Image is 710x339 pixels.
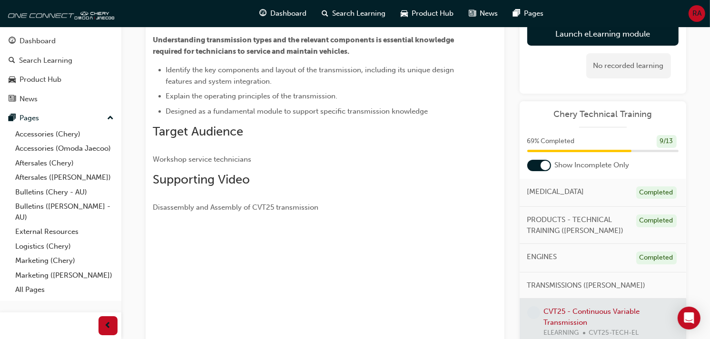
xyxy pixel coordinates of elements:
a: Dashboard [4,32,118,50]
span: search-icon [322,8,328,19]
a: Marketing (Chery) [11,253,118,268]
a: News [4,90,118,108]
a: guage-iconDashboard [252,4,314,23]
a: news-iconNews [461,4,505,23]
a: car-iconProduct Hub [393,4,461,23]
div: 9 / 13 [657,135,677,148]
a: search-iconSearch Learning [314,4,393,23]
a: Bulletins (Chery - AU) [11,185,118,200]
span: Designed as a fundamental module to support specific transmission knowledge [166,107,428,116]
a: Search Learning [4,52,118,69]
div: Search Learning [19,55,72,66]
span: news-icon [9,95,16,104]
span: Identify the key components and layout of the transmission, including its unique design features ... [166,66,456,86]
span: News [480,8,498,19]
span: ENGINES [527,252,557,262]
div: Open Intercom Messenger [678,307,700,329]
span: [MEDICAL_DATA] [527,186,584,197]
span: pages-icon [9,114,16,123]
div: Completed [636,214,677,227]
a: Product Hub [4,71,118,88]
a: pages-iconPages [505,4,551,23]
button: RA [689,5,705,22]
span: Workshop service technicians [153,155,252,164]
div: Pages [20,113,39,124]
a: External Resources [11,224,118,239]
a: All Pages [11,282,118,297]
a: Accessories (Omoda Jaecoo) [11,141,118,156]
span: car-icon [9,76,16,84]
span: 69 % Completed [527,136,575,147]
a: Aftersales (Chery) [11,156,118,171]
div: Product Hub [20,74,61,85]
button: Pages [4,109,118,127]
span: Pages [524,8,543,19]
span: Product Hub [412,8,454,19]
img: oneconnect [5,4,114,23]
div: No recorded learning [586,53,671,78]
span: news-icon [469,8,476,19]
button: DashboardSearch LearningProduct HubNews [4,30,118,109]
span: Dashboard [270,8,306,19]
span: Explain the operating principles of the transmission. [166,92,338,100]
span: TRANSMISSIONS ([PERSON_NAME]) [527,280,646,291]
div: Completed [636,186,677,199]
span: Show Incomplete Only [555,160,630,171]
span: Target Audience [153,124,244,139]
div: News [20,94,38,105]
span: Understanding transmission types and the relevant components is essential knowledge required for ... [153,36,456,56]
a: Bulletins ([PERSON_NAME] - AU) [11,199,118,224]
span: car-icon [401,8,408,19]
span: search-icon [9,57,15,65]
a: Aftersales ([PERSON_NAME]) [11,170,118,185]
span: RA [692,8,701,19]
span: prev-icon [105,320,112,332]
span: Disassembly and Assembly of CVT25 transmission [153,203,319,212]
span: guage-icon [9,37,16,46]
span: learningRecordVerb_NONE-icon [527,306,540,319]
span: up-icon [107,112,114,125]
span: guage-icon [259,8,266,19]
span: Supporting Video [153,172,250,187]
a: Logistics (Chery) [11,239,118,254]
a: Marketing ([PERSON_NAME]) [11,268,118,283]
a: Chery Technical Training [527,109,679,120]
div: Dashboard [20,36,56,47]
span: Search Learning [332,8,385,19]
span: pages-icon [513,8,520,19]
a: Launch eLearning module [527,22,679,46]
div: Completed [636,252,677,264]
a: Accessories (Chery) [11,127,118,142]
span: PRODUCTS - TECHNICAL TRAINING ([PERSON_NAME]) [527,214,629,236]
